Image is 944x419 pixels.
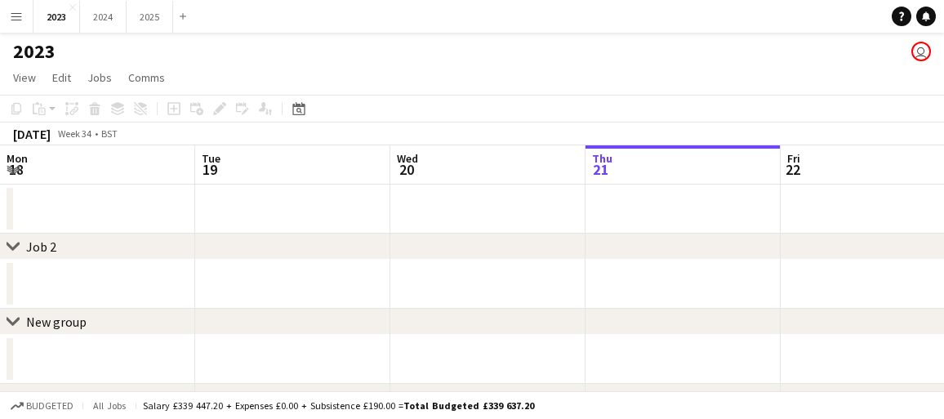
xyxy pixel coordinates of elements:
[199,160,220,179] span: 19
[911,42,931,61] app-user-avatar: Chris hessey
[13,70,36,85] span: View
[80,1,127,33] button: 2024
[785,160,800,179] span: 22
[202,151,220,166] span: Tue
[122,67,171,88] a: Comms
[33,1,80,33] button: 2023
[26,238,56,255] div: Job 2
[13,39,56,64] h1: 2023
[127,1,173,33] button: 2025
[13,126,51,142] div: [DATE]
[26,400,73,412] span: Budgeted
[90,399,129,412] span: All jobs
[87,70,112,85] span: Jobs
[403,399,534,412] span: Total Budgeted £339 637.20
[7,67,42,88] a: View
[787,151,800,166] span: Fri
[143,399,534,412] div: Salary £339 447.20 + Expenses £0.00 + Subsistence £190.00 =
[590,160,612,179] span: 21
[8,397,76,415] button: Budgeted
[26,314,87,330] div: New group
[52,70,71,85] span: Edit
[54,127,95,140] span: Week 34
[394,160,418,179] span: 20
[81,67,118,88] a: Jobs
[592,151,612,166] span: Thu
[397,151,418,166] span: Wed
[4,160,28,179] span: 18
[128,70,165,85] span: Comms
[26,389,71,405] div: Job 3
[101,127,118,140] div: BST
[46,67,78,88] a: Edit
[7,151,28,166] span: Mon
